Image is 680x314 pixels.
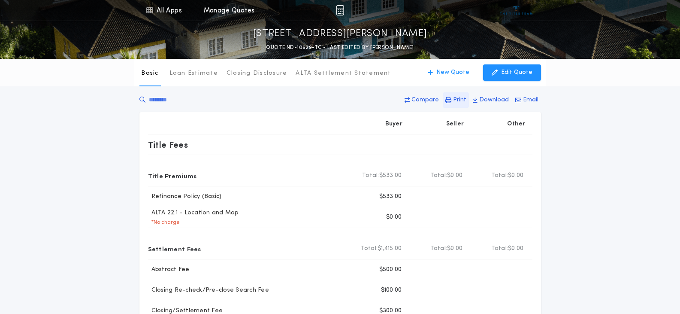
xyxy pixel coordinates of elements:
[430,244,447,253] b: Total:
[419,64,478,81] button: New Quote
[402,92,441,108] button: Compare
[453,96,466,104] p: Print
[386,213,402,222] p: $0.00
[381,286,402,295] p: $100.00
[227,69,287,78] p: Closing Disclosure
[508,244,523,253] span: $0.00
[513,92,541,108] button: Email
[169,69,218,78] p: Loan Estimate
[378,244,402,253] span: $1,415.00
[148,138,188,152] p: Title Fees
[430,171,447,180] b: Total:
[447,244,462,253] span: $0.00
[501,68,532,77] p: Edit Quote
[148,265,190,274] p: Abstract Fee
[385,120,402,128] p: Buyer
[523,96,538,104] p: Email
[491,244,508,253] b: Total:
[266,43,414,52] p: QUOTE ND-10629-TC - LAST EDITED BY [PERSON_NAME]
[483,64,541,81] button: Edit Quote
[491,171,508,180] b: Total:
[296,69,391,78] p: ALTA Settlement Statement
[148,209,239,217] p: ALTA 22.1 - Location and Map
[336,5,344,15] img: img
[362,171,379,180] b: Total:
[470,92,511,108] button: Download
[436,68,469,77] p: New Quote
[148,219,180,226] p: * No charge
[148,242,201,256] p: Settlement Fees
[500,6,532,15] img: vs-icon
[411,96,439,104] p: Compare
[507,120,525,128] p: Other
[379,265,402,274] p: $500.00
[253,27,427,41] p: [STREET_ADDRESS][PERSON_NAME]
[141,69,158,78] p: Basic
[446,120,464,128] p: Seller
[148,286,269,295] p: Closing Re-check/Pre-close Search Fee
[379,192,402,201] p: $533.00
[447,171,462,180] span: $0.00
[379,171,402,180] span: $533.00
[361,244,378,253] b: Total:
[148,169,197,183] p: Title Premiums
[148,192,222,201] p: Refinance Policy (Basic)
[479,96,509,104] p: Download
[443,92,469,108] button: Print
[508,171,523,180] span: $0.00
